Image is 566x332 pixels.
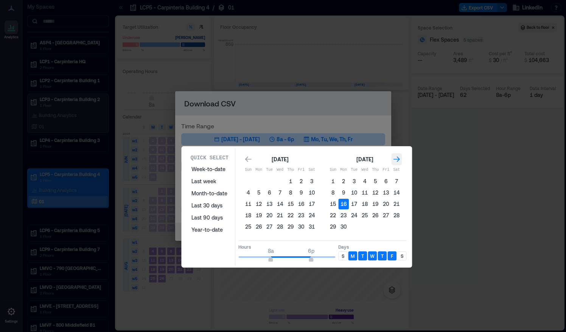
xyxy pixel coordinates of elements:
[243,221,253,232] button: 25
[391,165,402,175] th: Saturday
[349,210,359,221] button: 24
[349,165,359,175] th: Tuesday
[190,154,229,162] p: Quick Select
[296,199,306,209] button: 16
[285,167,296,173] p: Thu
[338,199,349,209] button: 16
[391,154,402,165] button: Go to next month
[308,248,314,254] span: 6p
[338,167,349,173] p: Mon
[370,253,375,259] p: W
[370,210,381,221] button: 26
[391,253,393,259] p: F
[275,187,285,198] button: 7
[381,253,384,259] p: T
[359,176,370,187] button: 4
[243,167,253,173] p: Sun
[187,224,232,236] button: Year-to-date
[264,210,275,221] button: 20
[296,221,306,232] button: 30
[243,154,253,165] button: Go to previous month
[187,187,232,200] button: Month-to-date
[306,199,317,209] button: 17
[349,187,359,198] button: 10
[187,163,232,175] button: Week-to-date
[253,187,264,198] button: 5
[264,167,275,173] p: Tue
[338,187,349,198] button: 9
[354,155,375,164] div: [DATE]
[349,199,359,209] button: 17
[269,155,291,164] div: [DATE]
[361,253,364,259] p: T
[381,165,391,175] th: Friday
[285,199,296,209] button: 15
[370,176,381,187] button: 5
[391,176,402,187] button: 7
[328,187,338,198] button: 8
[285,187,296,198] button: 8
[328,210,338,221] button: 22
[243,165,253,175] th: Sunday
[349,176,359,187] button: 3
[328,221,338,232] button: 29
[264,165,275,175] th: Tuesday
[275,199,285,209] button: 14
[381,167,391,173] p: Fri
[243,210,253,221] button: 18
[338,176,349,187] button: 2
[338,221,349,232] button: 30
[338,210,349,221] button: 23
[285,210,296,221] button: 22
[359,187,370,198] button: 11
[253,165,264,175] th: Monday
[306,187,317,198] button: 10
[253,199,264,209] button: 12
[351,253,355,259] p: M
[359,210,370,221] button: 25
[285,221,296,232] button: 29
[306,210,317,221] button: 24
[296,165,306,175] th: Friday
[264,221,275,232] button: 27
[401,253,403,259] p: S
[264,199,275,209] button: 13
[268,248,274,254] span: 8a
[296,176,306,187] button: 2
[381,176,391,187] button: 6
[243,199,253,209] button: 11
[370,199,381,209] button: 19
[370,165,381,175] th: Thursday
[275,167,285,173] p: Wed
[338,244,406,250] p: Days
[391,167,402,173] p: Sat
[328,176,338,187] button: 1
[328,165,338,175] th: Sunday
[306,221,317,232] button: 31
[328,167,338,173] p: Sun
[238,244,335,250] p: Hours
[359,199,370,209] button: 18
[381,210,391,221] button: 27
[285,165,296,175] th: Thursday
[359,167,370,173] p: Wed
[328,199,338,209] button: 15
[306,167,317,173] p: Sat
[391,187,402,198] button: 14
[187,200,232,212] button: Last 30 days
[370,167,381,173] p: Thu
[391,210,402,221] button: 28
[253,210,264,221] button: 19
[285,176,296,187] button: 1
[381,199,391,209] button: 20
[264,187,275,198] button: 6
[253,221,264,232] button: 26
[187,212,232,224] button: Last 90 days
[275,210,285,221] button: 21
[253,167,264,173] p: Mon
[381,187,391,198] button: 13
[243,187,253,198] button: 4
[296,167,306,173] p: Fri
[359,165,370,175] th: Wednesday
[296,187,306,198] button: 9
